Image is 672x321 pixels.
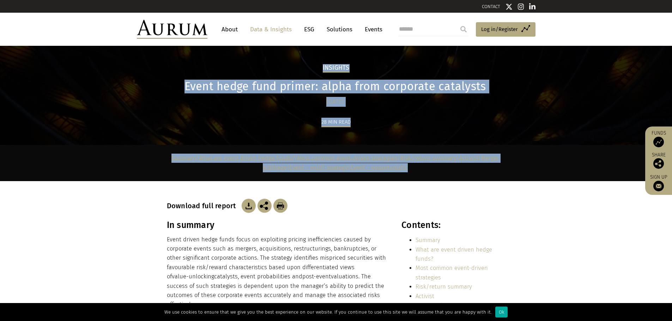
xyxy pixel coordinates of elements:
[301,23,318,36] a: ESG
[456,22,471,36] input: Submit
[167,235,386,309] p: Event driven hedge funds focus on exploiting pricing inefficiencies caused by corporate events su...
[350,164,408,171] a: Event – opportunistic
[653,137,664,147] img: Access Funds
[171,155,499,171] strong: | | | | | | |
[495,307,508,317] div: Ok
[199,155,295,161] a: What are event driven hedge funds?
[361,23,382,36] a: Events
[529,3,535,10] img: Linkedin icon
[321,118,351,127] div: 28 min read
[167,220,386,230] h3: In summary
[416,293,434,300] a: Activist
[649,130,668,147] a: Funds
[137,20,207,39] img: Aurum
[459,155,478,161] a: Activist
[416,265,488,280] a: Most common event-driven strategies
[505,3,513,10] img: Twitter icon
[653,158,664,169] img: Share this post
[258,199,272,213] img: Share this post
[401,220,503,230] h3: Contents:
[323,64,350,73] h2: Insights
[273,199,287,213] img: Download Article
[416,302,459,309] a: Merger arbitrage
[416,246,492,262] a: What are event driven hedge funds?
[242,199,256,213] img: Download Article
[481,25,518,33] span: Log in/Register
[482,4,500,9] a: CONTACT
[167,80,504,93] h1: Event hedge fund primer: alpha from corporate catalysts
[247,23,295,36] a: Data & Insights
[218,23,241,36] a: About
[518,3,524,10] img: Instagram icon
[416,237,440,243] a: Summary
[302,273,331,280] span: post-event
[167,97,504,107] div: [DATE]
[167,202,240,210] h3: Download full report
[297,155,398,161] a: Most common event-driven strategies
[172,273,214,280] span: value-unlocking
[649,174,668,191] a: Sign up
[476,22,535,37] a: Log in/Register
[289,164,348,171] a: Event – multi-strategy
[653,181,664,191] img: Sign up to our newsletter
[323,23,356,36] a: Solutions
[171,155,196,161] a: Summary
[649,153,668,169] div: Share
[400,155,456,161] a: Risk/return summary
[416,283,472,290] a: Risk/return summary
